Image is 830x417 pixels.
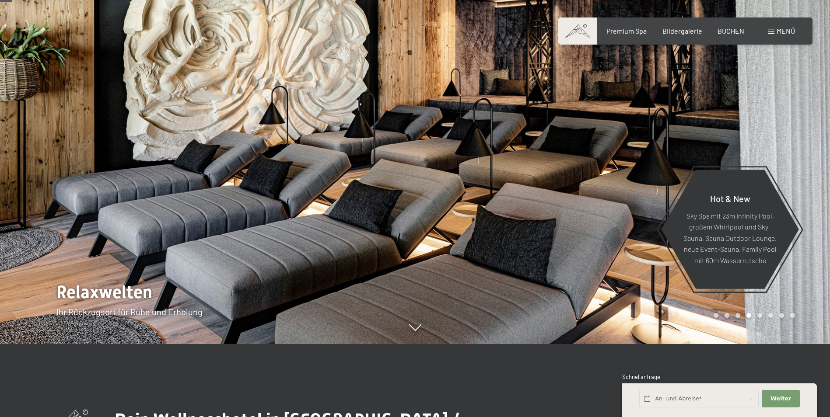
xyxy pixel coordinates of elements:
span: Hot & New [710,193,750,203]
div: Carousel Page 1 [714,313,718,318]
div: Carousel Page 6 [768,313,773,318]
a: Premium Spa [606,27,647,35]
span: Weiter [770,395,791,403]
a: Hot & New Sky Spa mit 23m Infinity Pool, großem Whirlpool und Sky-Sauna, Sauna Outdoor Lounge, ne... [661,169,799,289]
div: Carousel Pagination [711,313,795,318]
span: Schnellanfrage [622,373,660,380]
a: BUCHEN [718,27,744,35]
div: Carousel Page 5 [757,313,762,318]
div: Carousel Page 4 (Current Slide) [746,313,751,318]
button: Weiter [762,390,799,408]
a: Bildergalerie [662,27,702,35]
div: Carousel Page 3 [735,313,740,318]
span: Menü [777,27,795,35]
div: Carousel Page 2 [725,313,729,318]
p: Sky Spa mit 23m Infinity Pool, großem Whirlpool und Sky-Sauna, Sauna Outdoor Lounge, neue Event-S... [683,210,777,266]
div: Carousel Page 8 [790,313,795,318]
div: Carousel Page 7 [779,313,784,318]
